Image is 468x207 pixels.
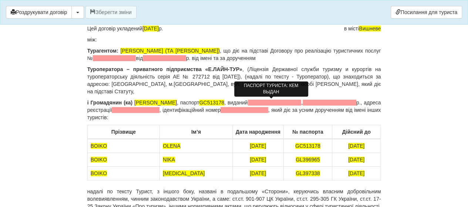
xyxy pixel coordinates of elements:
[199,100,224,106] span: GC513178
[87,125,160,139] th: Прізвище
[250,143,266,149] span: [DATE]
[348,143,364,149] span: [DATE]
[134,100,177,106] span: [PERSON_NAME]
[232,125,283,139] th: Дата народження
[332,125,381,139] th: Дійсний до
[283,125,332,139] th: № паспорта
[296,170,320,176] span: GL397338
[295,143,320,149] span: GC513178
[160,125,233,139] th: Ім’я
[391,6,462,19] a: Посилання для туриста
[348,170,364,176] span: [DATE]
[87,48,118,54] b: Турагентом:
[91,170,107,176] span: BOIKO
[348,157,364,163] span: [DATE]
[250,170,266,176] span: [DATE]
[121,48,220,54] span: [PERSON_NAME] (ТА [PERSON_NAME])
[6,6,72,19] button: Роздрукувати договір
[87,99,381,121] p: , паспорт , виданий , р., адреса реєстрації , ідентифікаційний номер , який діє за усним дорученн...
[163,157,175,163] span: NIKA
[142,26,159,31] span: [DATE]
[234,81,308,96] div: ПАСПОРТ ТУРИСТА: КЕМ ВЫДАН
[87,66,242,72] b: Туроператора – приватного підприємства «E.ЛАЙН-ТУР»
[87,47,381,62] p: , що діє на підставі Договору про реалізацію туристичних послуг № від р. від імені та за дорученням
[87,66,381,95] p: , (Ліцензія Державної служби туризму и курортів на туроператорську діяльність серія АЕ № 272712 в...
[85,6,137,19] button: Зберегти зміни
[91,143,107,149] span: BOIKO
[163,143,180,149] span: OLENA
[359,26,381,31] span: Вишневе
[344,25,381,32] span: в місті
[91,157,107,163] span: BOIKO
[296,157,320,163] span: GL396965
[87,25,163,32] span: Цей договір укладений р.
[87,100,133,106] b: і Громадянин (ка)
[87,36,381,43] p: між:
[250,157,266,163] span: [DATE]
[163,170,205,176] span: [MEDICAL_DATA]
